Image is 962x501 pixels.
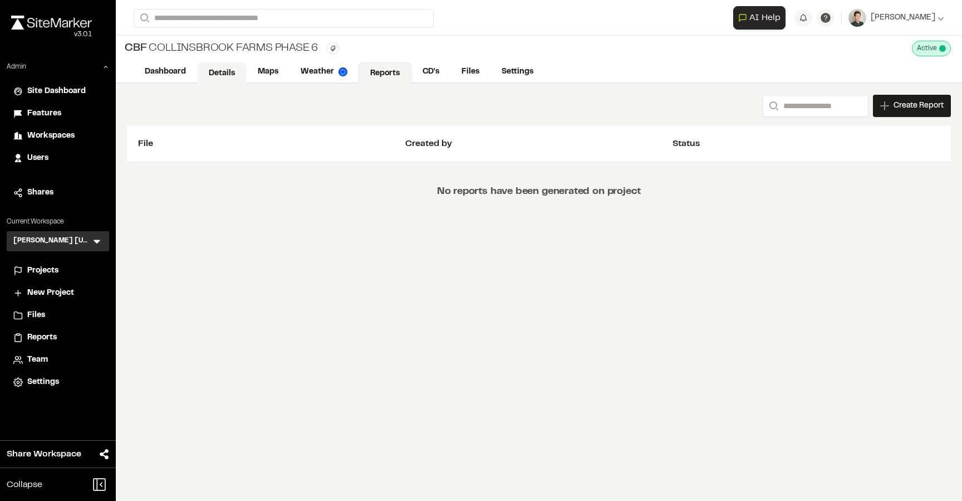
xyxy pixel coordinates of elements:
p: Current Workspace [7,217,109,227]
button: Edit Tags [327,42,339,55]
span: Create Report [894,100,944,112]
span: Team [27,354,48,366]
a: Team [13,354,102,366]
span: Active [917,43,937,53]
span: AI Help [749,11,781,25]
span: This project is active and counting against your active project count. [939,45,946,52]
div: Oh geez...please don't... [11,30,92,40]
button: Open AI Assistant [733,6,786,30]
p: No reports have been generated on project [437,162,641,222]
span: [PERSON_NAME] [871,12,935,24]
a: CD's [411,61,450,82]
a: New Project [13,287,102,299]
div: File [138,137,405,150]
span: Shares [27,187,53,199]
a: Files [13,309,102,322]
img: precipai.png [338,67,347,76]
span: Features [27,108,61,120]
a: Settings [490,61,544,82]
span: Reports [27,332,57,344]
a: Reports [359,62,411,84]
div: Collinsbrook Farms Phase 6 [125,40,318,57]
div: Created by [405,137,673,150]
a: Reports [13,332,102,344]
span: CBF [125,40,146,57]
a: Files [450,61,490,82]
button: Search [134,9,154,27]
a: Weather [289,61,359,82]
span: Users [27,152,48,164]
button: [PERSON_NAME] [848,9,944,27]
span: Settings [27,376,59,388]
a: Projects [13,265,102,277]
span: Files [27,309,45,322]
p: Admin [7,62,26,72]
a: Workspaces [13,130,102,142]
button: Search [763,95,783,117]
span: Share Workspace [7,448,81,461]
a: Users [13,152,102,164]
img: rebrand.png [11,16,92,30]
span: Workspaces [27,130,75,142]
span: Projects [27,265,58,277]
a: Shares [13,187,102,199]
div: Open AI Assistant [733,6,790,30]
a: Features [13,108,102,120]
a: Details [197,62,247,84]
div: This project is active and counting against your active project count. [912,41,951,56]
a: Site Dashboard [13,85,102,98]
a: Dashboard [134,61,197,82]
span: Collapse [7,478,42,492]
div: Status [673,137,940,150]
img: User [848,9,866,27]
span: New Project [27,287,74,299]
h3: [PERSON_NAME] [US_STATE] [13,236,91,247]
span: Site Dashboard [27,85,86,98]
a: Maps [247,61,289,82]
a: Settings [13,376,102,388]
